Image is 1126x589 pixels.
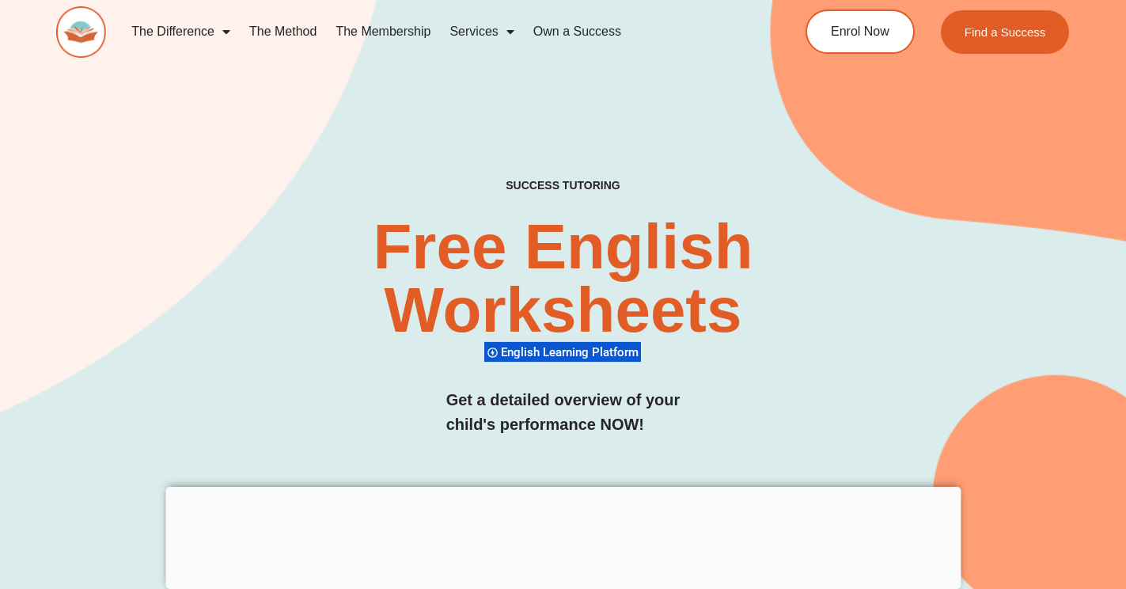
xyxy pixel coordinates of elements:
[484,341,641,363] div: English Learning Platform
[165,487,961,585] iframe: Advertisement
[326,13,440,50] a: The Membership
[446,388,681,437] h3: Get a detailed overview of your child's performance NOW!
[413,179,713,192] h4: SUCCESS TUTORING​
[501,345,643,359] span: English Learning Platform
[122,13,747,50] nav: Menu
[440,13,523,50] a: Services
[965,26,1046,38] span: Find a Success
[122,13,240,50] a: The Difference
[831,25,889,38] span: Enrol Now
[524,13,631,50] a: Own a Success
[229,215,897,342] h2: Free English Worksheets​
[941,10,1070,54] a: Find a Success
[240,13,326,50] a: The Method
[806,9,915,54] a: Enrol Now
